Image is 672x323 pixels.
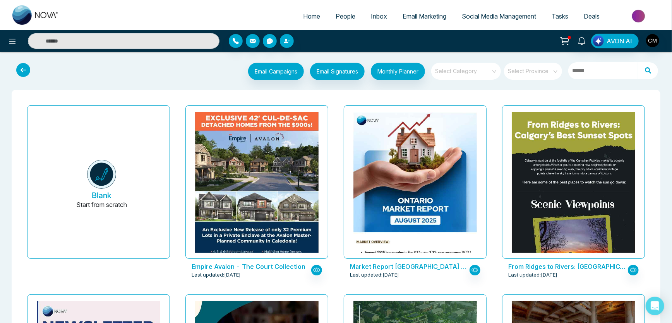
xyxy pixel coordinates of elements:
p: Start from scratch [76,200,127,219]
button: BlankStart from scratch [40,112,163,258]
img: Nova CRM Logo [12,5,59,25]
p: Market Report Ontario - August 2025 [350,262,467,271]
span: Social Media Management [462,12,536,20]
span: Last updated: [DATE] [350,271,399,279]
p: Empire Avalon - The Court Collection [192,262,309,271]
button: Email Campaigns [248,63,304,80]
a: Inbox [363,9,395,24]
span: Tasks [552,12,568,20]
a: Monthly Planner [365,63,425,82]
span: Last updated: [DATE] [508,271,557,279]
h5: Blank [92,191,111,200]
a: Email Campaigns [242,67,304,75]
a: Home [295,9,328,24]
button: AVON AI [591,34,639,48]
a: Email Signatures [304,63,365,82]
span: Deals [584,12,600,20]
a: Tasks [544,9,576,24]
a: Deals [576,9,607,24]
a: Social Media Management [454,9,544,24]
div: Open Intercom Messenger [646,297,664,315]
button: Email Signatures [310,63,365,80]
a: Email Marketing [395,9,454,24]
span: Inbox [371,12,387,20]
p: From Ridges to Rivers: Calgary’s Best Sunset Spots [508,262,626,271]
button: Monthly Planner [371,63,425,80]
img: Market-place.gif [611,7,667,25]
span: Email Marketing [403,12,446,20]
span: Home [303,12,320,20]
span: People [336,12,355,20]
span: Last updated: [DATE] [192,271,241,279]
span: AVON AI [607,36,632,46]
a: People [328,9,363,24]
img: novacrm [87,160,116,189]
img: User Avatar [646,34,659,47]
img: Lead Flow [593,36,604,46]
